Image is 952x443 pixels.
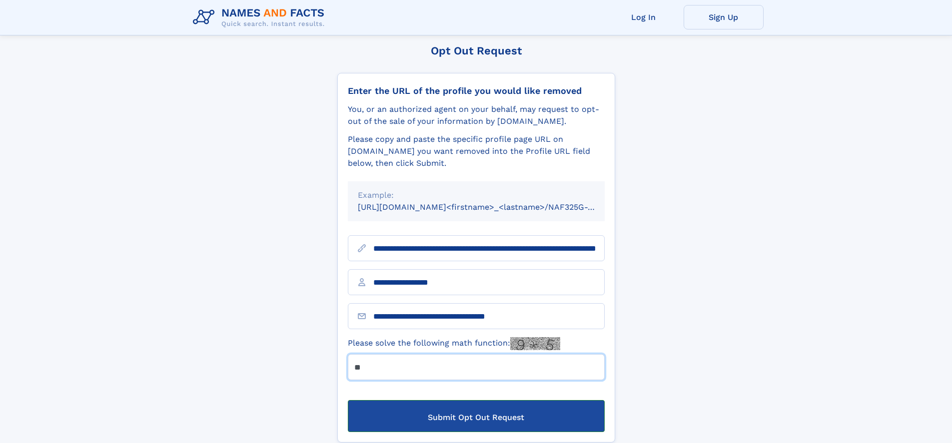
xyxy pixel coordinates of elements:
a: Sign Up [684,5,764,29]
div: Opt Out Request [337,44,615,57]
img: Logo Names and Facts [189,4,333,31]
label: Please solve the following math function: [348,337,560,350]
a: Log In [604,5,684,29]
div: Enter the URL of the profile you would like removed [348,85,605,96]
div: Please copy and paste the specific profile page URL on [DOMAIN_NAME] you want removed into the Pr... [348,133,605,169]
button: Submit Opt Out Request [348,400,605,432]
div: You, or an authorized agent on your behalf, may request to opt-out of the sale of your informatio... [348,103,605,127]
small: [URL][DOMAIN_NAME]<firstname>_<lastname>/NAF325G-xxxxxxxx [358,202,624,212]
div: Example: [358,189,595,201]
